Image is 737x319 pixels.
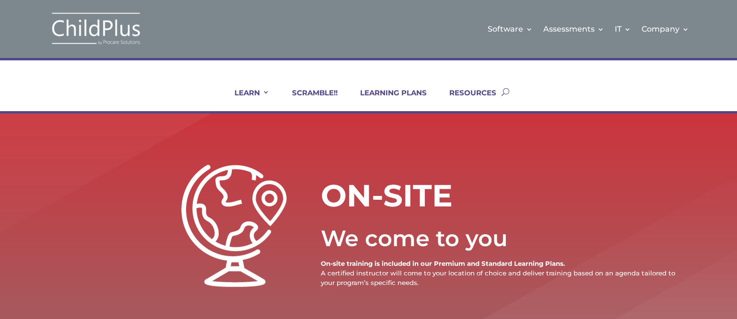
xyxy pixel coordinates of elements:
span: A certified instructor will come to your location of choice and deliver training based on an agen... [321,269,675,286]
a: Software [488,10,533,48]
a: Company [642,10,689,48]
a: LEARN [222,88,269,111]
a: LEARNING PLANS [348,88,427,111]
a: SCRAMBLE!! [280,88,338,111]
strong: On-site training is included in our Premium and Standard Learning Plans. [321,260,565,267]
a: IT [615,10,631,48]
h1: ON-SITE [321,176,575,220]
a: RESOURCES [437,88,496,111]
img: onsite-white-256px [181,165,287,287]
div: We come to you [321,217,676,260]
a: Assessments [543,10,604,48]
